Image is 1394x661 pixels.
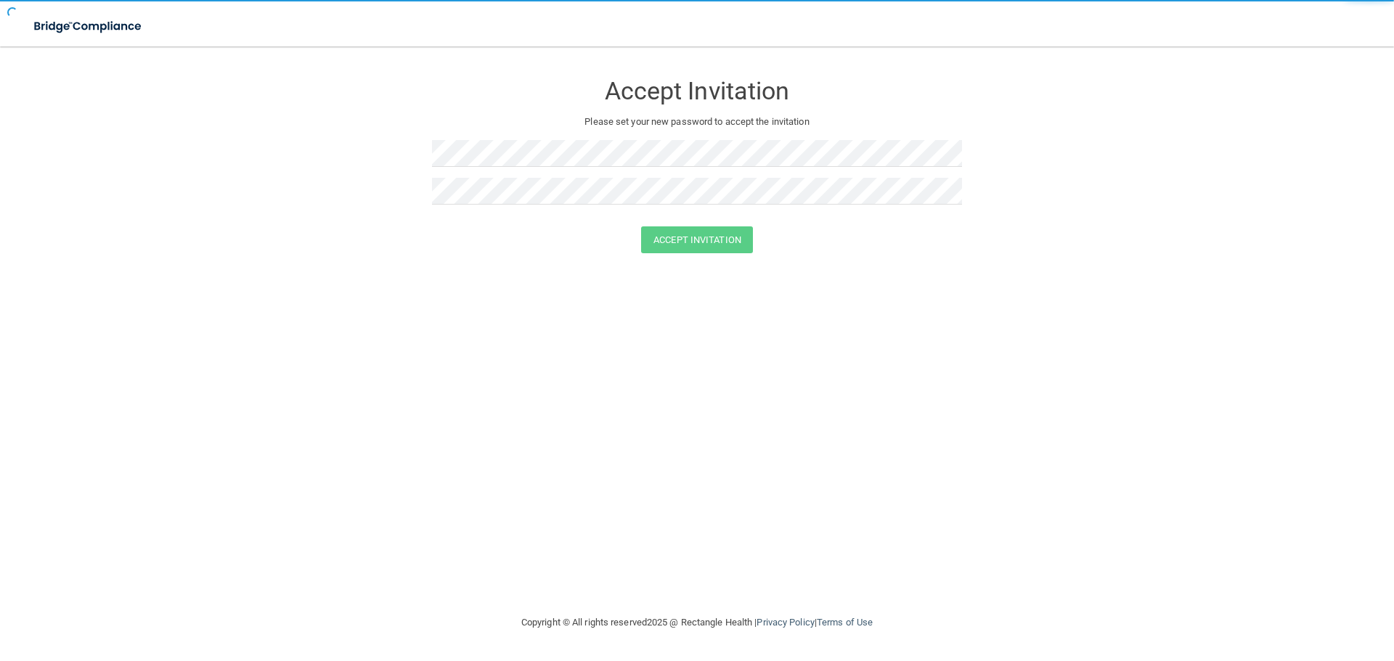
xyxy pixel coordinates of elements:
a: Privacy Policy [757,617,814,628]
a: Terms of Use [817,617,873,628]
button: Accept Invitation [641,226,753,253]
p: Please set your new password to accept the invitation [443,113,951,131]
img: bridge_compliance_login_screen.278c3ca4.svg [22,12,155,41]
div: Copyright © All rights reserved 2025 @ Rectangle Health | | [432,599,962,646]
h3: Accept Invitation [432,78,962,104]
